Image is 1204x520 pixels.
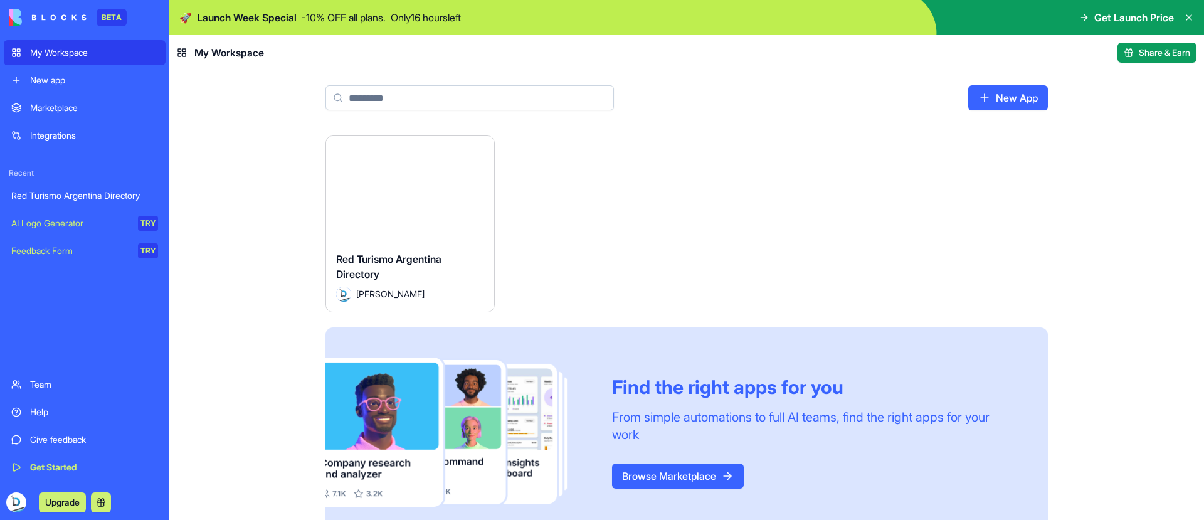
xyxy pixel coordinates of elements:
div: Marketplace [30,102,158,114]
div: From simple automations to full AI teams, find the right apps for your work [612,408,1018,443]
a: Integrations [4,123,166,148]
button: Upgrade [39,492,86,512]
a: New app [4,68,166,93]
span: Get Launch Price [1094,10,1174,25]
span: [PERSON_NAME] [356,287,425,300]
div: Give feedback [30,433,158,446]
img: logo [9,9,87,26]
a: AI Logo GeneratorTRY [4,211,166,236]
a: Give feedback [4,427,166,452]
div: My Workspace [30,46,158,59]
div: TRY [138,243,158,258]
img: Frame_181_egmpey.png [325,358,592,507]
div: New app [30,74,158,87]
div: Red Turismo Argentina Directory [11,189,158,202]
div: Find the right apps for you [612,376,1018,398]
div: Get Started [30,461,158,474]
a: New App [968,85,1048,110]
a: Feedback FormTRY [4,238,166,263]
div: Integrations [30,129,158,142]
img: Avatar [336,287,351,302]
a: My Workspace [4,40,166,65]
a: Red Turismo Argentina Directory [4,183,166,208]
div: AI Logo Generator [11,217,129,230]
div: Feedback Form [11,245,129,257]
div: TRY [138,216,158,231]
img: ACg8ocIsExZaiI4AlC3v-SslkNNf66gkq0Gzhzjo2Zl1eckxGIQV6g8T=s96-c [6,492,26,512]
p: Only 16 hours left [391,10,461,25]
span: Red Turismo Argentina Directory [336,253,441,280]
span: Recent [4,168,166,178]
div: Help [30,406,158,418]
span: Launch Week Special [197,10,297,25]
a: Upgrade [39,496,86,508]
a: Browse Marketplace [612,464,744,489]
a: Help [4,400,166,425]
a: Team [4,372,166,397]
a: Red Turismo Argentina DirectoryAvatar[PERSON_NAME] [325,135,495,312]
a: BETA [9,9,127,26]
button: Share & Earn [1117,43,1196,63]
span: My Workspace [194,45,264,60]
div: Team [30,378,158,391]
a: Get Started [4,455,166,480]
div: BETA [97,9,127,26]
a: Marketplace [4,95,166,120]
span: 🚀 [179,10,192,25]
p: - 10 % OFF all plans. [302,10,386,25]
span: Share & Earn [1139,46,1190,59]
